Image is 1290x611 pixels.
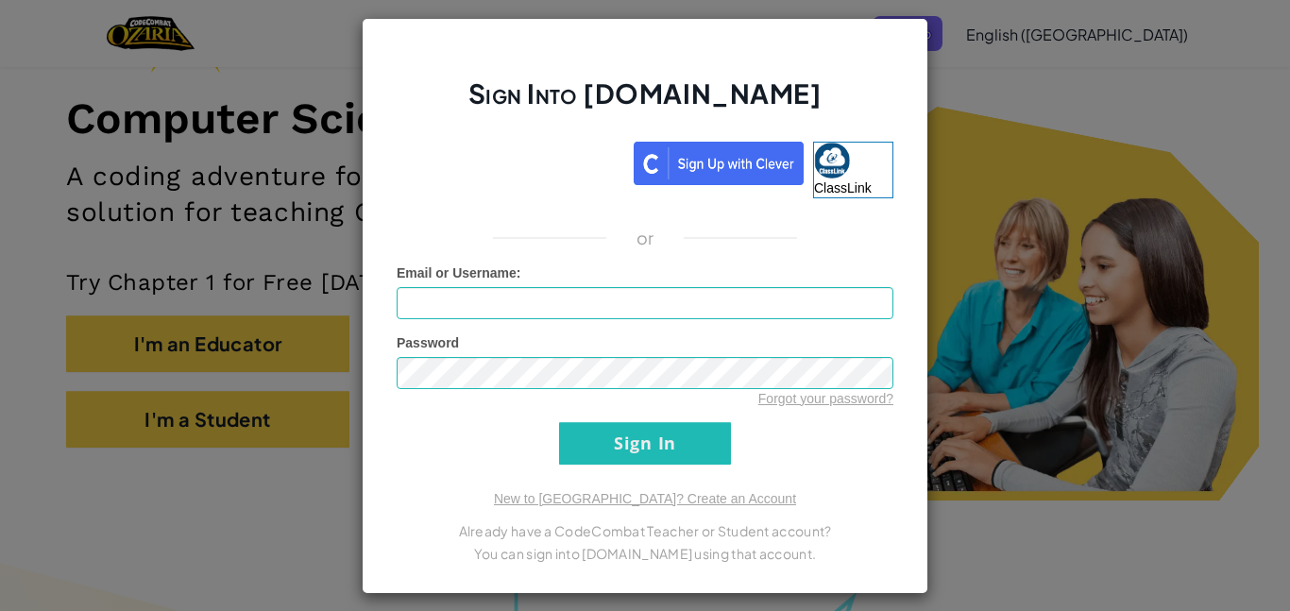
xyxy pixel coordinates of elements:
[397,542,893,565] p: You can sign into [DOMAIN_NAME] using that account.
[814,143,850,178] img: classlink-logo-small.png
[758,391,893,406] a: Forgot your password?
[494,491,796,506] a: New to [GEOGRAPHIC_DATA]? Create an Account
[637,227,654,249] p: or
[397,263,521,282] label: :
[397,265,517,280] span: Email or Username
[397,335,459,350] span: Password
[814,180,872,195] span: ClassLink
[387,140,634,181] iframe: Sign in with Google Button
[397,519,893,542] p: Already have a CodeCombat Teacher or Student account?
[397,76,893,130] h2: Sign Into [DOMAIN_NAME]
[634,142,804,185] img: clever_sso_button@2x.png
[559,422,731,465] input: Sign In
